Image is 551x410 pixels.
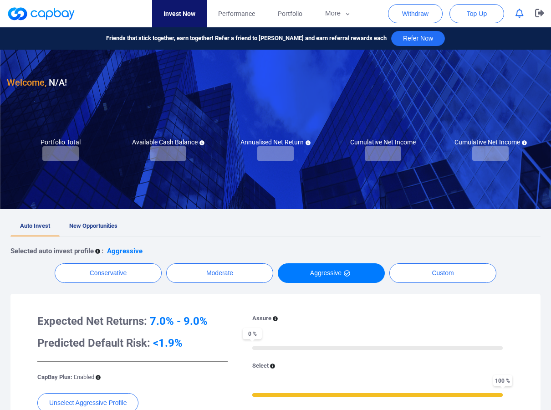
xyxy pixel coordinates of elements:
[41,138,81,146] h5: Portfolio Total
[391,31,445,46] button: Refer Now
[153,337,183,349] span: <1.9%
[132,138,204,146] h5: Available Cash Balance
[55,263,162,283] button: Conservative
[7,75,67,90] h3: N/A !
[37,373,94,382] p: CapBay Plus:
[388,4,443,23] button: Withdraw
[7,77,46,88] span: Welcome,
[20,222,50,229] span: Auto Invest
[278,263,385,283] button: Aggressive
[74,374,94,380] span: Enabled
[150,315,208,328] span: 7.0% - 9.0%
[454,138,527,146] h5: Cumulative Net Income
[106,34,387,43] span: Friends that stick together, earn together! Refer a friend to [PERSON_NAME] and earn referral rew...
[493,375,512,386] span: 100 %
[252,361,269,371] p: Select
[350,138,416,146] h5: Cumulative Net Income
[278,9,302,19] span: Portfolio
[252,314,271,323] p: Assure
[449,4,504,23] button: Top Up
[102,246,103,256] p: :
[107,246,143,256] p: Aggressive
[69,222,117,229] span: New Opportunities
[467,9,487,18] span: Top Up
[243,328,262,339] span: 0 %
[166,263,273,283] button: Moderate
[37,336,228,350] h3: Predicted Default Risk:
[240,138,311,146] h5: Annualised Net Return
[218,9,255,19] span: Performance
[10,246,94,256] p: Selected auto invest profile
[37,314,228,328] h3: Expected Net Returns:
[389,263,496,283] button: Custom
